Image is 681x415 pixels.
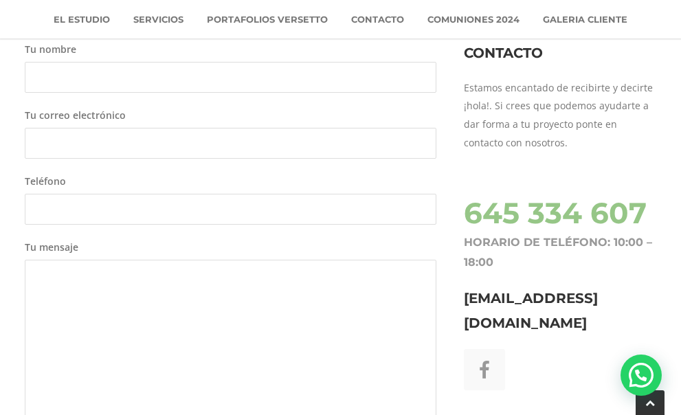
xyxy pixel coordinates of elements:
[25,41,437,93] label: Tu nombre
[25,106,437,159] label: Tu correo electrónico
[464,233,656,273] div: Horario de teléfono: 10:00 – 18:00
[464,79,656,152] p: Estamos encantado de recibirte y decirte ¡hola!. Si crees que podemos ayudarte a dar forma a tu p...
[25,172,437,225] label: Teléfono
[25,194,437,224] input: Teléfono
[464,195,647,231] span: 645 334 607
[25,128,437,158] input: Tu correo electrónico
[464,41,656,65] h2: Contacto
[25,62,437,92] input: Tu nombre
[464,286,656,335] h3: [EMAIL_ADDRESS][DOMAIN_NAME]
